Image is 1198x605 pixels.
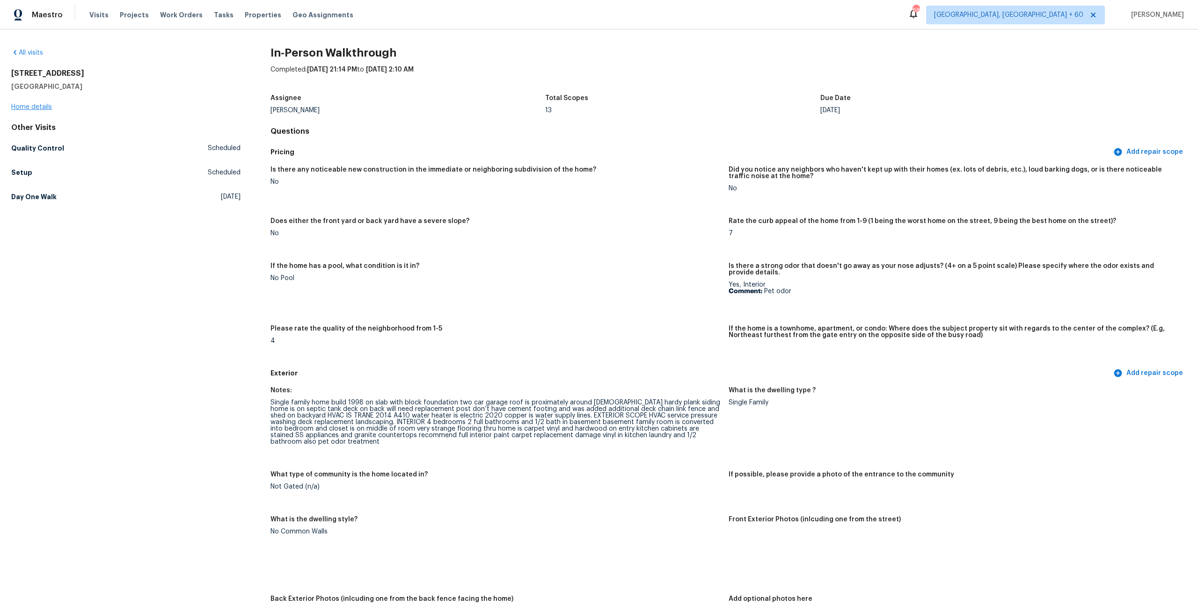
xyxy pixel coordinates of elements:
div: No Common Walls [270,528,721,535]
a: Home details [11,104,52,110]
h5: Pricing [270,147,1111,157]
span: Visits [89,10,109,20]
h5: Did you notice any neighbors who haven't kept up with their homes (ex. lots of debris, etc.), lou... [729,166,1179,180]
a: SetupScheduled [11,164,241,181]
h5: Total Scopes [545,95,588,101]
h5: If the home has a pool, what condition is it in? [270,263,419,269]
h5: Assignee [270,95,301,101]
span: Scheduled [208,144,241,153]
h5: What type of community is the home located in? [270,471,428,478]
span: [GEOGRAPHIC_DATA], [GEOGRAPHIC_DATA] + 60 [934,10,1083,20]
b: Comment: [729,288,762,295]
div: Completed: to [270,65,1187,89]
a: Day One Walk[DATE] [11,188,241,205]
h5: Due Date [820,95,851,101]
span: Add repair scope [1115,146,1183,158]
h5: Setup [11,168,32,177]
div: No [729,185,1179,192]
h5: Back Exterior Photos (inlcuding one from the back fence facing the home) [270,596,513,602]
div: Single family home build 1998 on slab with block foundation two car garage roof is proximately ar... [270,399,721,445]
h5: Add optional photos here [729,596,812,602]
h5: Day One Walk [11,192,57,202]
a: Quality ControlScheduled [11,140,241,157]
span: Scheduled [208,168,241,177]
h5: Does either the front yard or back yard have a severe slope? [270,218,469,224]
div: Not Gated (n/a) [270,483,721,490]
h5: Is there a strong odor that doesn't go away as your nose adjusts? (4+ on a 5 point scale) Please ... [729,263,1179,276]
h2: [STREET_ADDRESS] [11,69,241,78]
span: Geo Assignments [292,10,353,20]
h5: What is the dwelling style? [270,516,358,523]
div: No [270,179,721,185]
h4: Questions [270,127,1187,136]
span: [DATE] [221,192,241,202]
h5: Notes: [270,387,292,394]
span: Maestro [32,10,63,20]
h5: Quality Control [11,144,64,153]
h5: Front Exterior Photos (inlcuding one from the street) [729,516,901,523]
div: No Pool [270,275,721,281]
div: 4 [270,338,721,344]
h5: Is there any noticeable new construction in the immediate or neighboring subdivision of the home? [270,166,596,173]
div: 13 [545,107,820,114]
button: Add repair scope [1111,365,1187,382]
div: Yes, Interior [729,281,1179,295]
h5: Rate the curb appeal of the home from 1-9 (1 being the worst home on the street, 9 being the best... [729,218,1116,224]
div: Single Family [729,399,1179,406]
div: No [270,230,721,237]
span: Add repair scope [1115,367,1183,379]
span: [DATE] 21:14 PM [307,66,357,73]
h5: If the home is a townhome, apartment, or condo: Where does the subject property sit with regards ... [729,325,1179,339]
p: Pet odor [729,288,1179,295]
h5: If possible, please provide a photo of the entrance to the community [729,471,954,478]
h5: [GEOGRAPHIC_DATA] [11,82,241,91]
div: 684 [913,6,919,15]
div: 7 [729,230,1179,237]
span: Projects [120,10,149,20]
h5: What is the dwelling type ? [729,387,816,394]
div: Other Visits [11,123,241,132]
a: All visits [11,50,43,56]
h5: Exterior [270,368,1111,378]
div: [PERSON_NAME] [270,107,546,114]
span: [PERSON_NAME] [1127,10,1184,20]
span: Properties [245,10,281,20]
div: [DATE] [820,107,1096,114]
span: Tasks [214,12,234,18]
span: Work Orders [160,10,203,20]
h5: Please rate the quality of the neighborhood from 1-5 [270,325,442,332]
span: [DATE] 2:10 AM [366,66,414,73]
button: Add repair scope [1111,144,1187,161]
h2: In-Person Walkthrough [270,48,1187,58]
